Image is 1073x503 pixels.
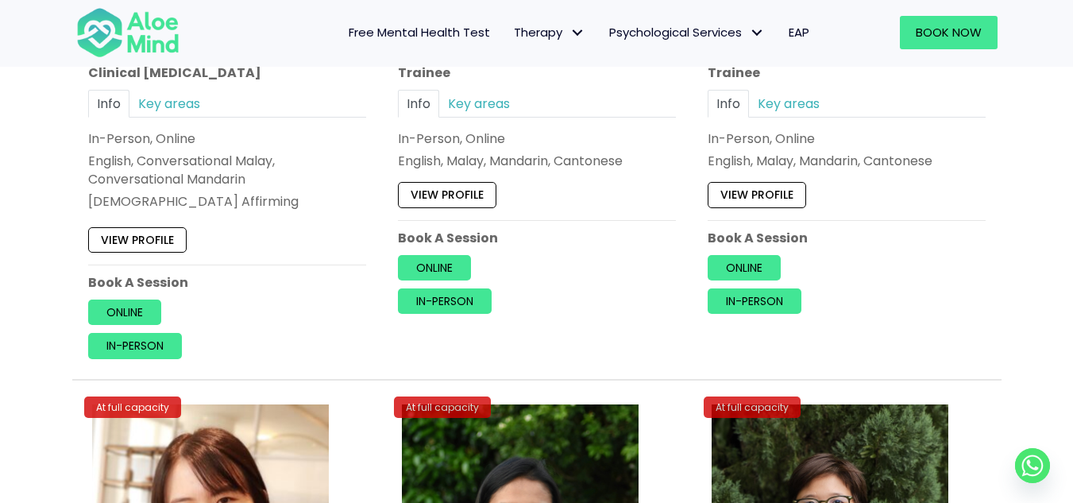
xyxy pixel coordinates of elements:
a: Info [398,90,439,118]
a: Online [398,255,471,281]
a: In-person [398,288,492,314]
div: In-Person, Online [398,130,676,148]
a: Key areas [129,90,209,118]
a: View profile [708,183,806,208]
p: English, Malay, Mandarin, Cantonese [708,152,986,170]
img: Aloe mind Logo [76,6,179,59]
span: Therapy: submenu [566,21,589,44]
p: Book A Session [398,229,676,247]
a: Info [708,90,749,118]
a: TherapyTherapy: submenu [502,16,597,49]
div: At full capacity [84,397,181,418]
span: Psychological Services [609,24,765,41]
div: At full capacity [704,397,801,418]
a: Whatsapp [1015,448,1050,483]
a: Psychological ServicesPsychological Services: submenu [597,16,777,49]
span: EAP [789,24,809,41]
p: Book A Session [708,229,986,247]
div: [DEMOGRAPHIC_DATA] Affirming [88,193,366,211]
a: Key areas [749,90,828,118]
span: Book Now [916,24,982,41]
a: In-person [88,334,182,359]
div: Trainee [708,64,986,82]
a: View profile [398,183,496,208]
span: Free Mental Health Test [349,24,490,41]
span: Therapy [514,24,585,41]
a: Online [708,255,781,281]
p: English, Malay, Mandarin, Cantonese [398,152,676,170]
p: English, Conversational Malay, Conversational Mandarin [88,152,366,188]
a: Key areas [439,90,519,118]
a: Book Now [900,16,998,49]
nav: Menu [200,16,821,49]
span: Psychological Services: submenu [746,21,769,44]
a: Free Mental Health Test [337,16,502,49]
a: View profile [88,227,187,253]
div: Trainee [398,64,676,82]
a: Info [88,90,129,118]
div: In-Person, Online [708,130,986,148]
p: Book A Session [88,273,366,292]
a: Online [88,300,161,326]
a: EAP [777,16,821,49]
div: Clinical [MEDICAL_DATA] [88,64,366,82]
div: At full capacity [394,397,491,418]
div: In-Person, Online [88,130,366,148]
a: In-person [708,288,801,314]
